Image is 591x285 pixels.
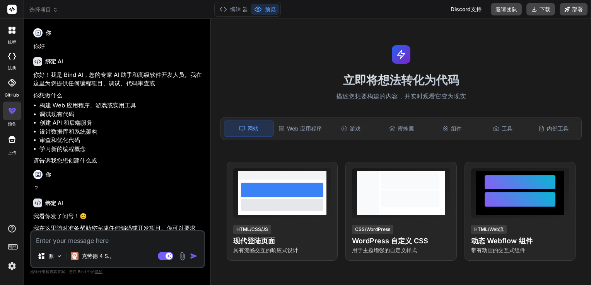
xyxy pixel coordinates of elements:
font: 工具 [502,125,512,132]
img: Pick Models [56,253,63,260]
img: attachment [178,252,187,261]
font: 网站 [248,125,258,132]
font: 游戏 [350,125,360,132]
h4: 动态 Webflow 组件 [471,236,569,246]
font: 选择项目 [29,6,51,14]
font: 邀请团队 [495,5,517,13]
span: 隐私 [95,269,102,274]
label: 线程 [8,39,16,46]
label: GitHub [5,92,19,98]
h6: 绑定 AI [45,58,63,65]
p: 你好！我是 Bind AI，您的专家 AI 助手和高级软件开发人员。我在这里为您提供任何编程项目、调试、代码审查或 [33,71,203,88]
font: 下载 [540,5,550,13]
p: 带有动画的交互式组件 [471,246,569,254]
img: 克劳德 4 十四行诗 [71,252,79,260]
p: ？ [33,184,203,193]
font: 编辑 器 [230,5,248,13]
li: 设计数据库和系统架构 [39,127,203,136]
p: 具有流畅交互的响应式设计 [233,246,331,254]
font: Web 应用程序 [287,125,322,132]
img: signin [5,260,19,273]
h4: 现代登陆页面 [233,236,331,246]
button: 下载 [526,3,555,15]
li: 审查和优化代码 [39,136,203,145]
p: 你好 [33,42,203,51]
h1: 立即将想法转化为代码 [216,73,586,87]
li: 构建 Web 应用程序、游戏或实用工具 [39,101,203,110]
p: 我看你发了问号！😊 [33,212,203,221]
label: 法典 [8,65,16,71]
button: 编辑 器 [216,4,251,15]
button: 邀请团队 [491,3,522,15]
h6: 你 [46,29,51,37]
p: 源 [48,252,54,260]
p: 用于主题增强的自定义样式 [352,246,450,254]
h6: 你 [46,171,51,178]
h6: 绑定 AI [45,199,63,207]
div: HTML/CSS/JS [233,225,271,234]
font: 组件 [451,125,462,132]
div: Discord支持 [446,3,486,15]
font: 克劳德 4 S.。 [82,253,115,259]
h4: WordPress 自定义 CSS [352,236,450,246]
button: 预览 [251,4,279,15]
p: 请告诉我您想创建什么或 [33,156,203,165]
button: 部署 [560,3,588,15]
font: 部署 [572,5,583,13]
div: CSS/WordPress [352,225,393,234]
p: 你想做什么 [33,91,203,100]
p: 描述您想要构建的内容，并实时观看它变为现实 [216,92,586,102]
li: 学习新的编程概念 [39,145,203,154]
label: 预备 [8,121,16,127]
li: 创建 API 和后端服务 [39,119,203,127]
img: icon [190,252,198,260]
li: 调试现有代码 [39,110,203,119]
label: 上传 [8,149,16,156]
p: 我在这里随时准备帮助您完成任何编码或开发项目。你可以要求我： [33,224,203,241]
font: 预览 [265,5,276,13]
font: 内部工具 [547,125,569,132]
p: 始终仔细检查其答案。您在 Bind 中的 [30,268,205,275]
div: HTML/Web流 [471,225,507,234]
font: 蜜蜂属 [398,125,414,132]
